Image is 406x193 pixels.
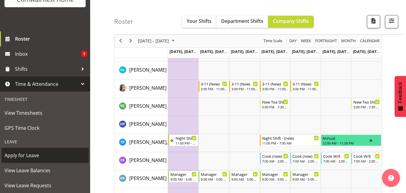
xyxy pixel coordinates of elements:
span: [DATE], [DATE] [169,49,200,54]
span: [DATE] - [DATE] [137,37,169,45]
td: McGrath, Jade resource [114,98,168,116]
span: Shifts [15,64,78,73]
div: Manager [292,171,319,177]
div: Luman, Lani"s event - 3-11 (New) Begin From Tuesday, September 23, 2025 at 3:00:00 PM GMT+12:00 E... [199,80,229,92]
div: Leave [2,135,89,148]
button: September 2025 [137,37,177,45]
span: [DATE], [DATE] [353,49,380,54]
div: Rainbird, Felisa"s event - Cook W/E Begin From Saturday, September 27, 2025 at 7:00:00 AM GMT+12:... [321,153,351,164]
button: Previous [117,37,125,45]
button: Month [359,37,381,45]
td: Penman, Holly resource [114,116,168,134]
button: Your Shifts [182,16,216,28]
div: next period [126,35,136,47]
div: Rhind, Reece"s event - Manager Begin From Wednesday, September 24, 2025 at 9:00:00 AM GMT+12:00 E... [229,171,259,182]
span: Inbox [15,49,81,58]
span: GPS Time Clock [5,123,86,132]
div: Rhind, Reece"s event - Manager Begin From Thursday, September 25, 2025 at 9:00:00 AM GMT+12:00 En... [260,171,290,182]
div: Rainbird, Felisa"s event - Cook W/E Begin From Sunday, September 28, 2025 at 7:00:00 AM GMT+13:00... [351,153,381,164]
button: Feedback - Show survey [395,76,406,117]
div: Luman, Lani"s event - 3-11 (New) Begin From Wednesday, September 24, 2025 at 3:00:00 PM GMT+12:00... [229,80,259,92]
button: Timeline Month [340,37,357,45]
div: 12:00 AM - 11:59 PM [322,141,369,145]
a: [PERSON_NAME] [129,66,166,73]
div: Night Shift - (new) [176,135,197,141]
button: Timeline Week [300,37,312,45]
span: Department Shifts [221,18,263,24]
td: Rhind, Reece resource [114,170,168,188]
a: [PERSON_NAME] [129,120,166,128]
span: 5 [81,51,87,57]
div: 9:00 AM - 5:00 PM [201,177,227,182]
span: Feedback [398,82,403,103]
div: 3:00 PM - 11:00 PM [292,86,319,91]
button: Time Scale [263,37,283,45]
span: Roster [15,34,87,43]
div: Pia, Taini"s event - Night Shift - (new) Begin From Sunday, September 21, 2025 at 11:00:00 PM GMT... [168,135,198,146]
span: View Timesheets [5,108,86,117]
div: Rainbird, Felisa"s event - Cook (new) Begin From Thursday, September 25, 2025 at 7:00:00 AM GMT+1... [260,153,290,164]
a: [PERSON_NAME] [129,157,166,164]
div: 5:00 PM - 7:30 PM [262,104,288,109]
span: View Leave Balances [5,166,86,175]
div: 9:00 AM - 5:00 PM [170,177,197,182]
div: Cook (new) [262,153,288,159]
button: Filter Shifts [385,15,398,28]
a: View Leave Requests [2,178,89,193]
span: Month [340,37,356,45]
span: [DATE], [DATE] [261,49,289,54]
div: Pia, Taini"s event - Annual Begin From Saturday, September 27, 2025 at 12:00:00 AM GMT+12:00 Ends... [321,135,381,146]
div: 11:00 PM - 7:00 AM [176,141,197,145]
span: [DATE], [DATE] [322,49,350,54]
a: [PERSON_NAME] [129,102,166,110]
span: [DATE], [DATE] [231,49,258,54]
button: Timeline Day [288,37,298,45]
div: Night Shift - (new) [262,135,319,141]
div: New Tea Shift [262,99,288,105]
div: 3:00 PM - 11:00 PM [201,86,227,91]
div: 7:00 AM - 2:00 PM [353,159,380,163]
td: Luman, Lani resource [114,80,168,98]
div: Rhind, Reece"s event - Manager Begin From Friday, September 26, 2025 at 9:00:00 AM GMT+12:00 Ends... [290,171,320,182]
span: [PERSON_NAME] [129,103,166,109]
span: calendar [359,37,380,45]
div: 3:00 PM - 11:00 PM [231,86,258,91]
div: 7:00 AM - 2:00 PM [262,159,288,163]
span: [DATE], [DATE] [200,49,227,54]
span: [PERSON_NAME] [129,157,166,163]
a: Apply for Leave [2,148,89,163]
div: 9:00 AM - 5:00 PM [292,177,319,182]
td: Rainbird, Felisa resource [114,152,168,170]
span: Week [300,37,312,45]
span: Your Shifts [187,18,212,24]
a: GPS Time Clock [2,120,89,135]
div: 7:00 AM - 2:00 PM [292,159,319,163]
div: Cook W/E [323,153,350,159]
div: McGrath, Jade"s event - New Tea Shift Begin From Thursday, September 25, 2025 at 5:00:00 PM GMT+1... [260,98,290,110]
div: Manager [262,171,288,177]
div: Annual [322,135,369,141]
div: 3:00 PM - 11:00 PM [262,86,288,91]
div: Manager [170,171,197,177]
div: September 22 - 28, 2025 [136,35,178,47]
div: 3-11 (New) [231,81,258,87]
a: [PERSON_NAME] [129,84,166,92]
div: 7:00 AM - 2:00 PM [323,159,350,163]
a: View Timesheets [2,105,89,120]
button: Department Shifts [216,16,268,28]
span: Day [289,37,297,45]
img: help-xxl-2.png [388,175,394,181]
span: [PERSON_NAME], Taini [129,139,180,145]
div: New Tea Shift [353,99,380,105]
div: Pia, Taini"s event - Night Shift - (new) Begin From Thursday, September 25, 2025 at 11:00:00 PM G... [260,135,320,146]
div: Timesheet [2,93,89,105]
div: 3-11 (New) [292,81,319,87]
div: 9:00 AM - 5:00 PM [262,177,288,182]
div: McGrath, Jade"s event - New Tea Shift Begin From Sunday, September 28, 2025 at 5:00:00 PM GMT+13:... [351,98,381,110]
a: [PERSON_NAME] [129,175,166,182]
span: View Leave Requests [5,181,86,190]
a: [PERSON_NAME], Taini [129,139,180,146]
